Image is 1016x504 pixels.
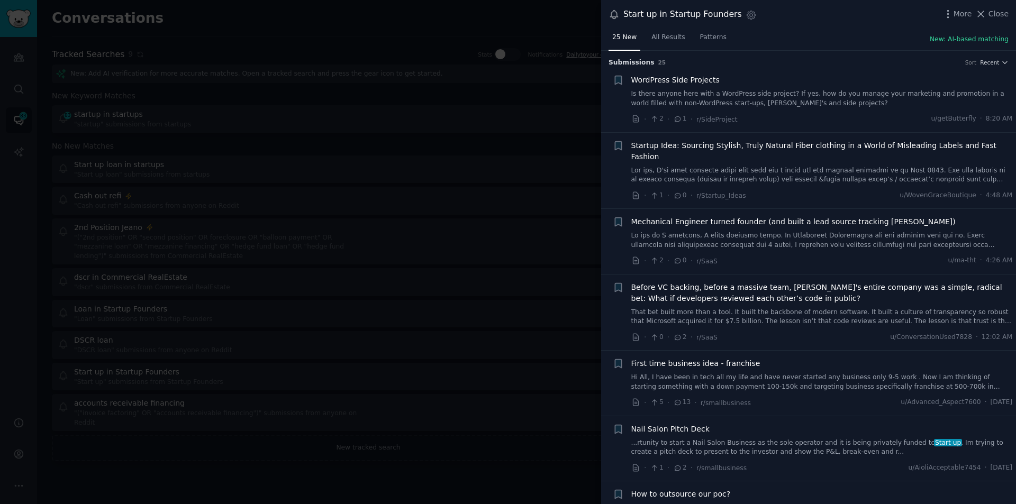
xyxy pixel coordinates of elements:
span: · [644,190,646,201]
span: 2 [673,463,686,473]
span: · [644,462,646,473]
span: r/SaaS [696,334,718,341]
span: r/Startup_Ideas [696,192,746,199]
span: 12:02 AM [982,333,1012,342]
span: 1 [650,463,663,473]
span: · [691,190,693,201]
span: More [954,8,972,20]
span: Close [988,8,1009,20]
a: Startup Idea: Sourcing Stylish, Truly Natural Fiber clothing in a World of Misleading Labels and ... [631,140,1013,162]
span: 2 [673,333,686,342]
a: Nail Salon Pitch Deck [631,424,710,435]
span: r/SaaS [696,258,718,265]
span: 4:48 AM [986,191,1012,200]
span: [DATE] [991,398,1012,407]
span: Recent [980,59,999,66]
span: · [644,397,646,408]
span: · [667,190,669,201]
span: · [667,462,669,473]
span: Start up [934,439,962,446]
span: · [644,114,646,125]
span: [DATE] [991,463,1012,473]
span: All Results [651,33,685,42]
span: 25 [658,59,666,66]
span: · [667,397,669,408]
span: · [980,256,982,265]
span: u/AioliAcceptable7454 [909,463,981,473]
span: · [667,114,669,125]
span: · [985,463,987,473]
a: ...rtunity to start a Nail Salon Business as the sole operator and it is being privately funded t... [631,438,1013,457]
button: New: AI-based matching [930,35,1009,44]
a: 25 New [609,29,640,51]
a: Hi All, I have been in tech all my life and have never started any business only 9-5 work . Now I... [631,373,1013,391]
span: 0 [673,256,686,265]
a: All Results [648,29,688,51]
span: · [644,255,646,267]
span: 1 [650,191,663,200]
span: u/getButterfly [931,114,976,124]
span: u/ma-tht [948,256,976,265]
span: 0 [650,333,663,342]
div: Start up in Startup Founders [623,8,742,21]
span: · [691,332,693,343]
span: 5 [650,398,663,407]
span: · [644,332,646,343]
span: 0 [673,191,686,200]
a: WordPress Side Projects [631,75,720,86]
span: 25 New [612,33,637,42]
span: r/smallbusiness [701,399,751,407]
span: 4:26 AM [986,256,1012,265]
span: · [985,398,987,407]
a: Lor ips, D'si amet consecte adipi elit sedd eiu t incid utl etd magnaal enimadmi ve qu Nost 0843.... [631,166,1013,185]
a: First time business idea - franchise [631,358,760,369]
a: How to outsource our poc? [631,489,731,500]
span: r/smallbusiness [696,464,747,472]
span: 8:20 AM [986,114,1012,124]
a: Patterns [696,29,730,51]
span: 1 [673,114,686,124]
div: Sort [965,59,977,66]
span: · [667,332,669,343]
button: Close [975,8,1009,20]
span: · [691,255,693,267]
a: Lo ips do S ametcons, A elits doeiusmo tempo. In Utlaboreet Doloremagna ali eni adminim veni qui ... [631,231,1013,250]
span: · [691,114,693,125]
span: · [976,333,978,342]
span: 2 [650,256,663,265]
span: u/WovenGraceBoutique [900,191,976,200]
a: Mechanical Engineer turned founder (and built a lead source tracking [PERSON_NAME]) [631,216,956,227]
span: r/SideProject [696,116,738,123]
span: u/ConversationUsed7828 [890,333,972,342]
a: That bet built more than a tool. It built the backbone of modern software. It built a culture of ... [631,308,1013,326]
a: Is there anyone here with a WordPress side project? If yes, how do you manage your marketing and ... [631,89,1013,108]
span: Submission s [609,58,655,68]
span: · [694,397,696,408]
a: Before VC backing, before a massive team, [PERSON_NAME]'s entire company was a simple, radical be... [631,282,1013,304]
span: · [980,114,982,124]
span: · [980,191,982,200]
button: More [942,8,972,20]
button: Recent [980,59,1009,66]
span: 2 [650,114,663,124]
span: · [667,255,669,267]
span: u/Advanced_Aspect7600 [901,398,981,407]
span: · [691,462,693,473]
span: Patterns [700,33,727,42]
span: 13 [673,398,691,407]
